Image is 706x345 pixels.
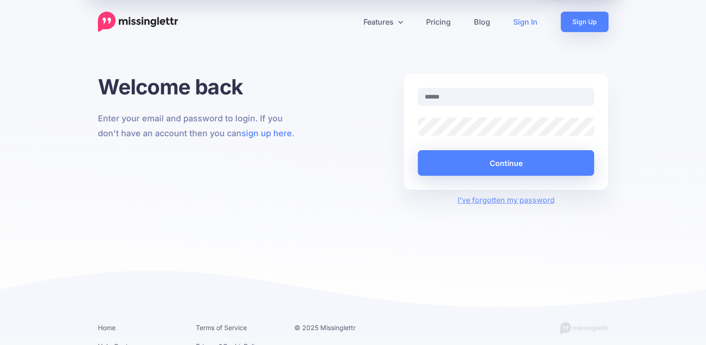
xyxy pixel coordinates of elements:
button: Continue [418,150,595,176]
h1: Welcome back [98,74,303,100]
li: © 2025 Missinglettr [294,322,379,333]
a: Sign In [502,12,549,32]
a: Terms of Service [196,324,247,332]
a: Features [352,12,415,32]
a: I've forgotten my password [458,195,555,205]
a: sign up here [241,128,292,138]
a: Blog [462,12,502,32]
a: Sign Up [561,12,609,32]
p: Enter your email and password to login. If you don't have an account then you can . [98,111,303,141]
a: Home [98,324,116,332]
a: Pricing [415,12,462,32]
